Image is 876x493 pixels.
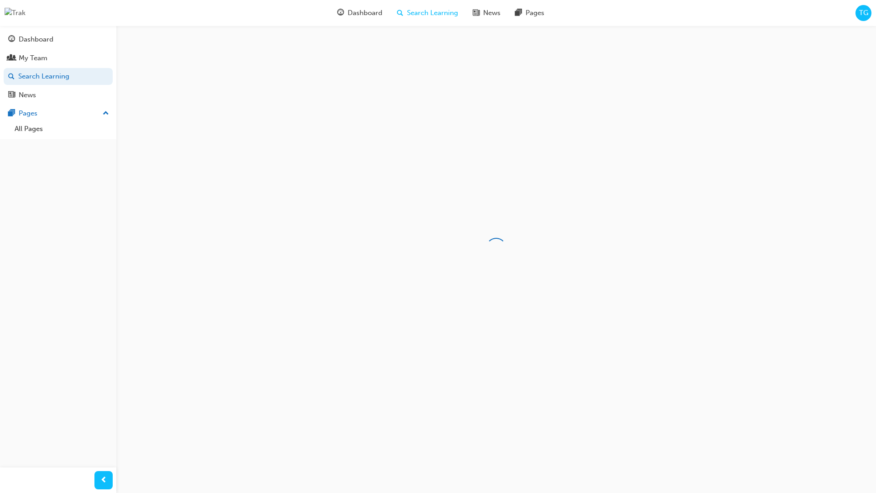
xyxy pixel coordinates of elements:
[19,53,47,63] div: My Team
[855,5,871,21] button: TG
[348,8,382,18] span: Dashboard
[390,4,465,22] a: search-iconSearch Learning
[4,87,113,104] a: News
[8,36,15,44] span: guage-icon
[11,122,113,136] a: All Pages
[515,7,522,19] span: pages-icon
[859,8,868,18] span: TG
[473,7,480,19] span: news-icon
[330,4,390,22] a: guage-iconDashboard
[526,8,544,18] span: Pages
[465,4,508,22] a: news-iconNews
[19,108,37,119] div: Pages
[4,105,113,122] button: Pages
[19,34,53,45] div: Dashboard
[8,91,15,100] span: news-icon
[508,4,552,22] a: pages-iconPages
[19,90,36,100] div: News
[4,68,113,85] a: Search Learning
[8,73,15,81] span: search-icon
[4,29,113,105] button: DashboardMy TeamSearch LearningNews
[5,8,26,18] img: Trak
[4,50,113,67] a: My Team
[8,110,15,118] span: pages-icon
[407,8,458,18] span: Search Learning
[397,7,403,19] span: search-icon
[100,475,107,486] span: prev-icon
[8,54,15,63] span: people-icon
[337,7,344,19] span: guage-icon
[4,31,113,48] a: Dashboard
[103,108,109,120] span: up-icon
[483,8,501,18] span: News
